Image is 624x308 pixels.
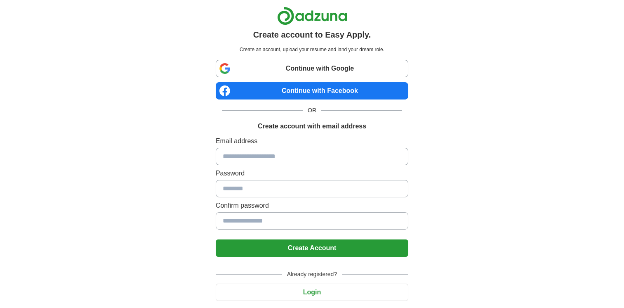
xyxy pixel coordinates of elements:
[216,201,408,211] label: Confirm password
[216,168,408,178] label: Password
[217,46,407,53] p: Create an account, upload your resume and land your dream role.
[216,284,408,301] button: Login
[216,136,408,146] label: Email address
[216,82,408,100] a: Continue with Facebook
[253,28,371,41] h1: Create account to Easy Apply.
[282,270,342,279] span: Already registered?
[216,289,408,296] a: Login
[277,7,347,25] img: Adzuna logo
[216,60,408,77] a: Continue with Google
[258,121,366,131] h1: Create account with email address
[216,239,408,257] button: Create Account
[303,106,321,115] span: OR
